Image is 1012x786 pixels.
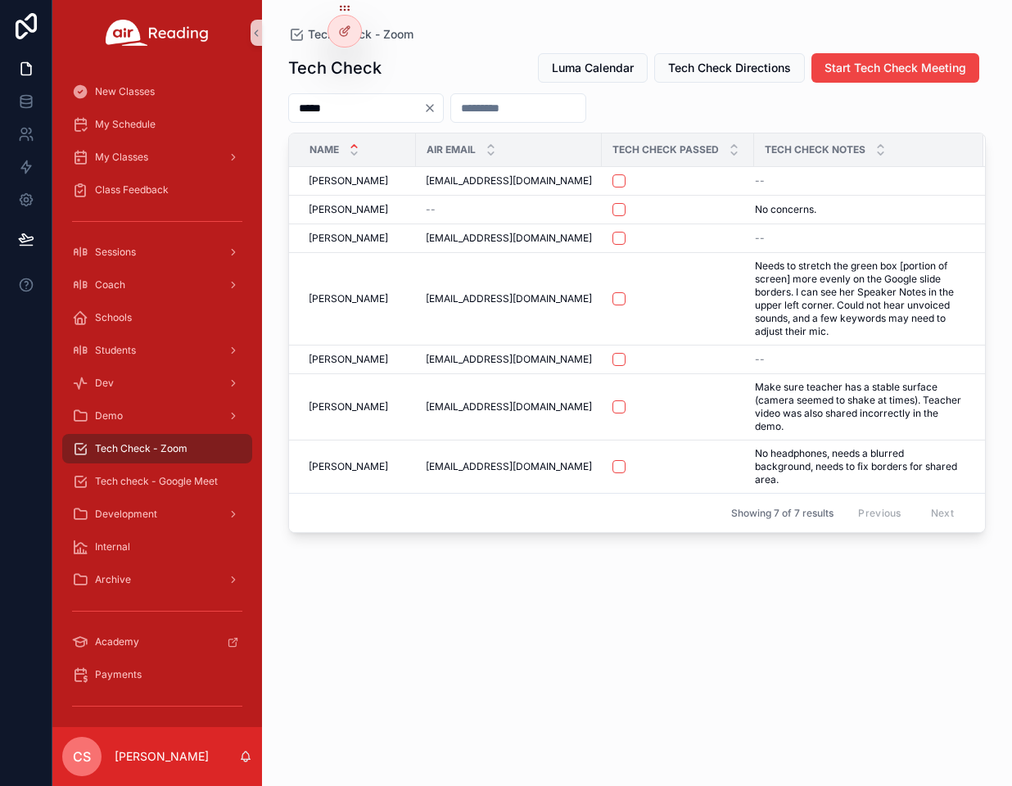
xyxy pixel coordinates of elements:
[62,434,252,463] a: Tech Check - Zoom
[811,53,979,83] button: Start Tech Check Meeting
[755,260,964,338] a: Needs to stretch the green box [portion of screen] more evenly on the Google slide borders. I can...
[62,110,252,139] a: My Schedule
[654,53,805,83] button: Tech Check Directions
[309,174,388,187] span: [PERSON_NAME]
[309,292,388,305] span: [PERSON_NAME]
[95,344,136,357] span: Students
[95,311,132,324] span: Schools
[62,660,252,689] a: Payments
[426,232,592,245] a: [EMAIL_ADDRESS][DOMAIN_NAME]
[95,540,130,553] span: Internal
[62,237,252,267] a: Sessions
[755,353,765,366] span: --
[62,77,252,106] a: New Classes
[426,292,592,305] a: [EMAIL_ADDRESS][DOMAIN_NAME]
[423,102,443,115] button: Clear
[426,203,592,216] a: --
[62,532,252,562] a: Internal
[95,475,218,488] span: Tech check - Google Meet
[288,56,382,79] h1: Tech Check
[309,353,406,366] a: [PERSON_NAME]
[426,353,592,366] a: [EMAIL_ADDRESS][DOMAIN_NAME]
[309,143,339,156] span: Name
[95,442,187,455] span: Tech Check - Zoom
[62,565,252,594] a: Archive
[426,203,436,216] span: --
[755,232,964,245] a: --
[62,336,252,365] a: Students
[755,353,964,366] a: --
[755,381,964,433] a: Make sure teacher has a stable surface (camera seemed to shake at times). Teacher video was also ...
[538,53,648,83] button: Luma Calendar
[62,175,252,205] a: Class Feedback
[52,65,262,727] div: scrollable content
[62,368,252,398] a: Dev
[309,400,406,413] a: [PERSON_NAME]
[755,447,964,486] a: No headphones, needs a blurred background, needs to fix borders for shared area.
[95,377,114,390] span: Dev
[95,246,136,259] span: Sessions
[115,748,209,765] p: [PERSON_NAME]
[95,183,169,196] span: Class Feedback
[765,143,865,156] span: Tech Check Notes
[426,400,592,413] a: [EMAIL_ADDRESS][DOMAIN_NAME]
[755,203,816,216] span: No concerns.
[426,174,592,187] a: [EMAIL_ADDRESS][DOMAIN_NAME]
[62,467,252,496] a: Tech check - Google Meet
[95,85,155,98] span: New Classes
[309,232,406,245] a: [PERSON_NAME]
[95,151,148,164] span: My Classes
[755,174,964,187] a: --
[309,400,388,413] span: [PERSON_NAME]
[755,232,765,245] span: --
[62,401,252,431] a: Demo
[755,203,964,216] a: No concerns.
[288,26,413,43] a: Tech Check - Zoom
[309,203,388,216] span: [PERSON_NAME]
[95,409,123,422] span: Demo
[95,573,131,586] span: Archive
[95,668,142,681] span: Payments
[552,60,634,76] span: Luma Calendar
[62,627,252,657] a: Academy
[731,507,834,520] span: Showing 7 of 7 results
[62,303,252,332] a: Schools
[309,203,406,216] a: [PERSON_NAME]
[95,508,157,521] span: Development
[825,60,966,76] span: Start Tech Check Meeting
[309,353,388,366] span: [PERSON_NAME]
[427,143,476,156] span: Air Email
[426,460,592,473] a: [EMAIL_ADDRESS][DOMAIN_NAME]
[309,292,406,305] a: [PERSON_NAME]
[95,635,139,648] span: Academy
[62,142,252,172] a: My Classes
[309,232,388,245] span: [PERSON_NAME]
[668,60,791,76] span: Tech Check Directions
[73,747,91,766] span: CS
[62,499,252,529] a: Development
[95,278,125,291] span: Coach
[309,174,406,187] a: [PERSON_NAME]
[95,118,156,131] span: My Schedule
[62,270,252,300] a: Coach
[309,460,406,473] a: [PERSON_NAME]
[309,460,388,473] span: [PERSON_NAME]
[308,26,413,43] span: Tech Check - Zoom
[106,20,209,46] img: App logo
[612,143,719,156] span: Tech Check Passed
[755,174,765,187] span: --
